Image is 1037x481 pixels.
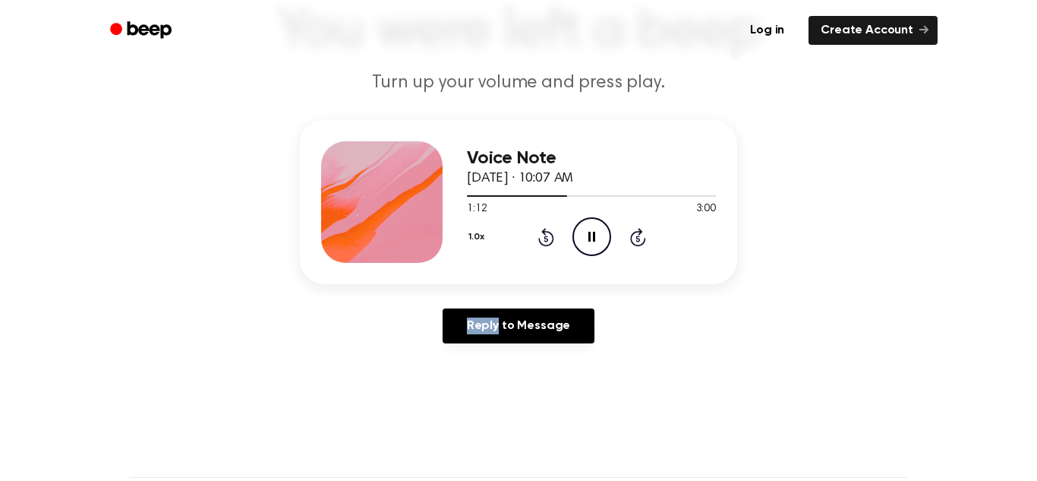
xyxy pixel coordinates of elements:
[467,148,716,169] h3: Voice Note
[99,16,185,46] a: Beep
[467,224,490,250] button: 1.0x
[467,201,487,217] span: 1:12
[696,201,716,217] span: 3:00
[443,309,594,343] a: Reply to Message
[735,13,799,48] a: Log in
[808,16,938,45] a: Create Account
[467,172,573,185] span: [DATE] · 10:07 AM
[227,71,810,96] p: Turn up your volume and press play.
